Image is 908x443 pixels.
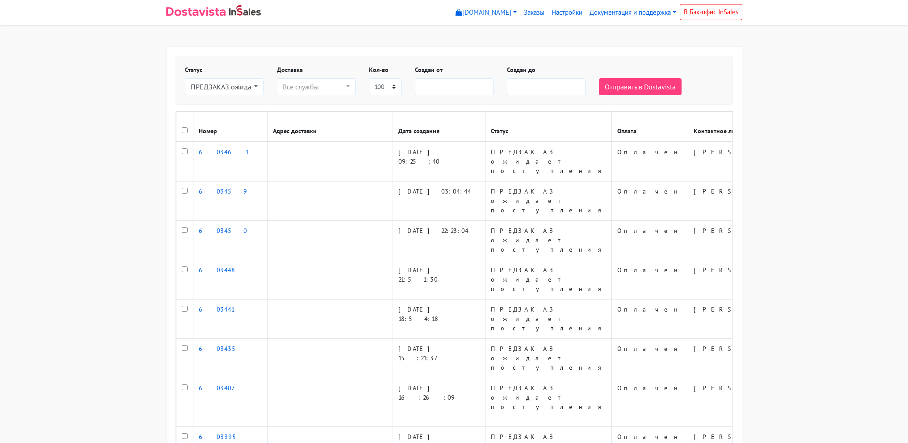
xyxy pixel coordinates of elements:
td: Оплачен [611,339,688,378]
td: Оплачен [611,221,688,260]
div: Все службы [283,81,344,92]
button: Отправить в Dostavista [599,78,682,95]
td: Оплачен [611,142,688,181]
button: ПРЕДЗАКАЗ ожидает поступления [185,78,264,95]
a: В Бэк-офис InSales [680,4,742,20]
td: ПРЕДЗАКАЗ ожидает поступления [485,260,611,300]
a: 603435 [199,345,247,353]
label: Статус [185,65,202,75]
a: 603459 [199,187,247,195]
a: 603461 [199,148,248,156]
td: Оплачен [611,300,688,339]
img: Dostavista - срочная курьерская служба доставки [166,7,226,16]
td: [DATE] 21:51:30 [393,260,485,300]
td: ПРЕДЗАКАЗ ожидает поступления [485,339,611,378]
td: [PERSON_NAME] [688,378,817,427]
td: [PERSON_NAME] [688,142,817,181]
div: ПРЕДЗАКАЗ ожидает поступления [191,81,252,92]
img: InSales [229,5,261,16]
td: [DATE] 16:26:09 [393,378,485,427]
td: ПРЕДЗАКАЗ ожидает поступления [485,142,611,181]
td: ПРЕДЗАКАЗ ожидает поступления [485,181,611,221]
td: [PERSON_NAME] [688,339,817,378]
label: Создан от [415,65,443,75]
td: [PERSON_NAME] [688,181,817,221]
label: Кол-во [369,65,389,75]
th: Адрес доставки [267,112,393,142]
th: Номер [193,112,267,142]
td: [DATE] 18:54:18 [393,300,485,339]
a: 603395 [199,433,248,441]
a: Документация и поддержка [586,4,680,21]
td: ПРЕДЗАКАЗ ожидает поступления [485,221,611,260]
td: Оплачен [611,181,688,221]
a: 603448 [199,266,235,274]
td: ПРЕДЗАКАЗ ожидает поступления [485,378,611,427]
a: [DOMAIN_NAME] [452,4,520,21]
button: Все службы [277,78,356,95]
th: Статус [485,112,611,142]
th: Дата создания [393,112,485,142]
td: [DATE] 15:21:37 [393,339,485,378]
td: [DATE] 22:23:04 [393,221,485,260]
a: Настройки [548,4,586,21]
td: [DATE] 09:25:40 [393,142,485,181]
td: Оплачен [611,260,688,300]
th: Оплата [611,112,688,142]
a: 603441 [199,305,234,313]
a: Заказы [520,4,548,21]
label: Доставка [277,65,303,75]
td: [PERSON_NAME] [688,221,817,260]
label: Создан до [507,65,536,75]
td: Оплачен [611,378,688,427]
td: [PERSON_NAME] [688,260,817,300]
td: [DATE] 03:04:44 [393,181,485,221]
td: [PERSON_NAME] [688,300,817,339]
a: 603450 [199,227,247,235]
th: Контактное лицо [688,112,817,142]
td: ПРЕДЗАКАЗ ожидает поступления [485,300,611,339]
a: 603407 [199,384,243,392]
